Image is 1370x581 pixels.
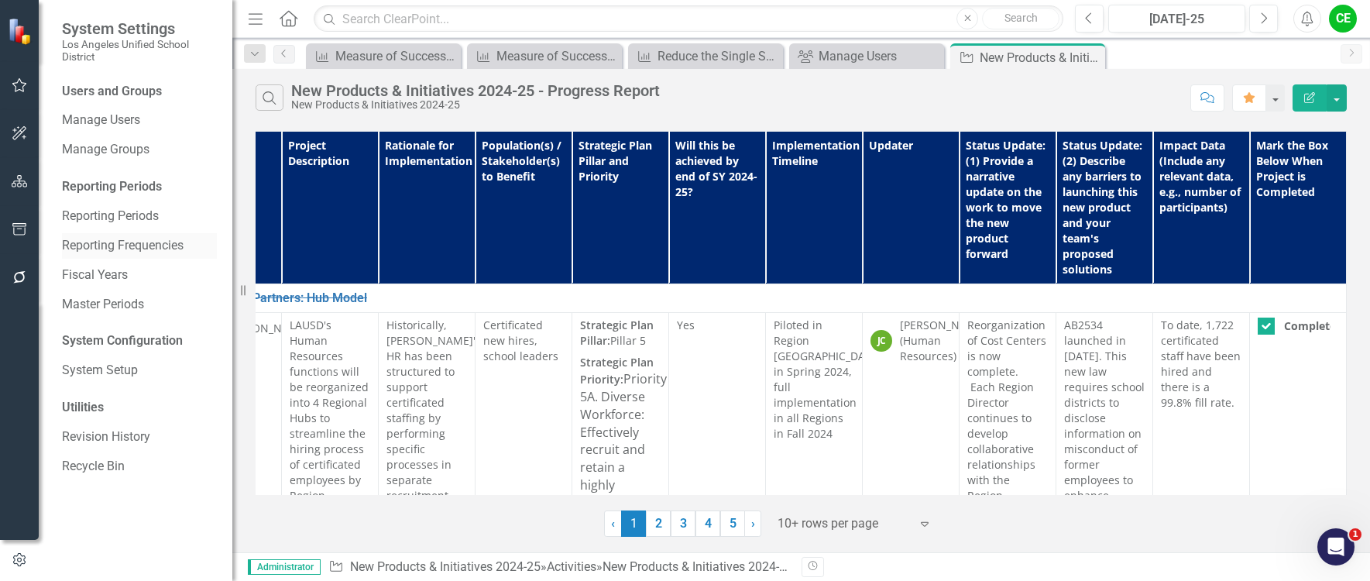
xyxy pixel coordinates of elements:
div: Reporting Periods [62,178,217,196]
a: Activities [547,559,596,574]
a: New Products & Initiatives 2024-25 [350,559,541,574]
strong: Strategic Plan Priority: [580,355,654,387]
a: Manage Users [62,112,217,129]
div: [PERSON_NAME] (Human Resources) [900,318,987,364]
span: Piloted in Region [GEOGRAPHIC_DATA] in Spring 2024, full implementation in all Regions in Fall 2024 [774,318,882,441]
button: Search [982,8,1059,29]
div: Reduce the Single Student Suspension Rate [658,46,779,66]
a: Master Periods [62,296,217,314]
a: Reporting Frequencies [62,237,217,255]
a: Measure of Success - Scorecard Report [471,46,618,66]
a: Measure of Success - Scorecard Report [310,46,457,66]
span: Administrator [248,559,321,575]
a: Recycle Bin [62,458,217,476]
span: Yes [677,318,695,332]
span: Certificated new hires, school leaders [483,318,558,363]
strong: Strategic Plan Pillar: [580,318,654,348]
a: Revision History [62,428,217,446]
small: Los Angeles Unified School District [62,38,217,64]
a: Manage Groups [62,141,217,159]
a: 4 [695,511,720,537]
div: Utilities [62,399,217,417]
a: Human Resources Partners: Hub Model [147,291,1338,305]
div: New Products & Initiatives 2024-25 - Progress Report [291,82,660,99]
a: Reporting Periods [62,208,217,225]
span: Search [1004,12,1038,24]
img: ClearPoint Strategy [8,17,35,44]
div: [PERSON_NAME] [222,321,309,336]
div: New Products & Initiatives 2024-25 [291,99,660,111]
a: Reduce the Single Student Suspension Rate [632,46,779,66]
button: [DATE]-25 [1108,5,1245,33]
div: [DATE]-25 [1114,10,1240,29]
a: System Setup [62,362,217,380]
button: CE [1329,5,1357,33]
span: › [751,516,755,531]
p: LAUSD's Human Resources functions will be reorganized into 4 Regional Hubs to streamline the hiri... [290,318,370,504]
a: 5 [720,511,745,537]
div: Manage Users [819,46,940,66]
div: JC [870,330,892,352]
span: 1 [621,511,646,537]
input: Search ClearPoint... [314,5,1063,33]
iframe: Intercom live chat [1317,528,1355,566]
a: Manage Users [793,46,940,66]
span: System Settings [62,19,217,38]
a: 3 [671,511,695,537]
p: To date, 1,722 certificated staff have been hired and there is a 99.8% fill rate. [1161,318,1241,411]
div: Measure of Success - Scorecard Report [335,46,457,66]
div: Users and Groups [62,83,217,101]
a: 2 [646,511,671,537]
div: » » [328,559,790,576]
span: 1 [1349,528,1361,541]
div: New Products & Initiatives 2024-25 - Progress Report [980,48,1101,67]
span: ‹ [611,516,615,531]
div: Measure of Success - Scorecard Report [496,46,618,66]
td: Double-Click to Edit Right Click for Context Menu [88,284,1347,313]
p: Pillar 5 [580,318,661,352]
a: Fiscal Years [62,266,217,284]
div: System Configuration [62,332,217,350]
div: New Products & Initiatives 2024-25 - Progress Report [603,559,889,574]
